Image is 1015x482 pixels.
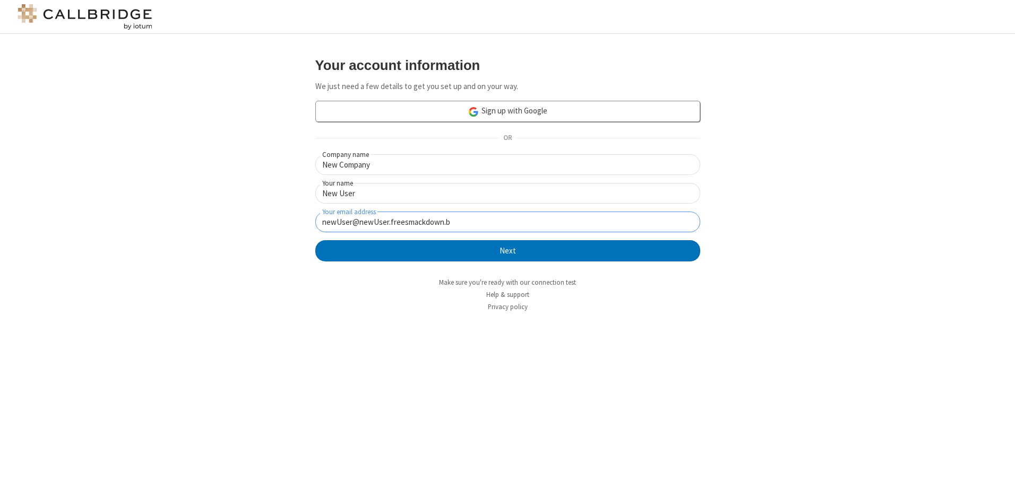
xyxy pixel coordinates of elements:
[315,58,700,73] h3: Your account information
[315,101,700,122] a: Sign up with Google
[439,278,576,287] a: Make sure you're ready with our connection test
[488,302,528,311] a: Privacy policy
[315,240,700,261] button: Next
[486,290,529,299] a: Help & support
[315,81,700,93] p: We just need a few details to get you set up and on your way.
[16,4,154,30] img: logo@2x.png
[315,154,700,175] input: Company name
[315,212,700,232] input: Your email address
[468,106,479,118] img: google-icon.png
[499,131,516,146] span: OR
[315,183,700,204] input: Your name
